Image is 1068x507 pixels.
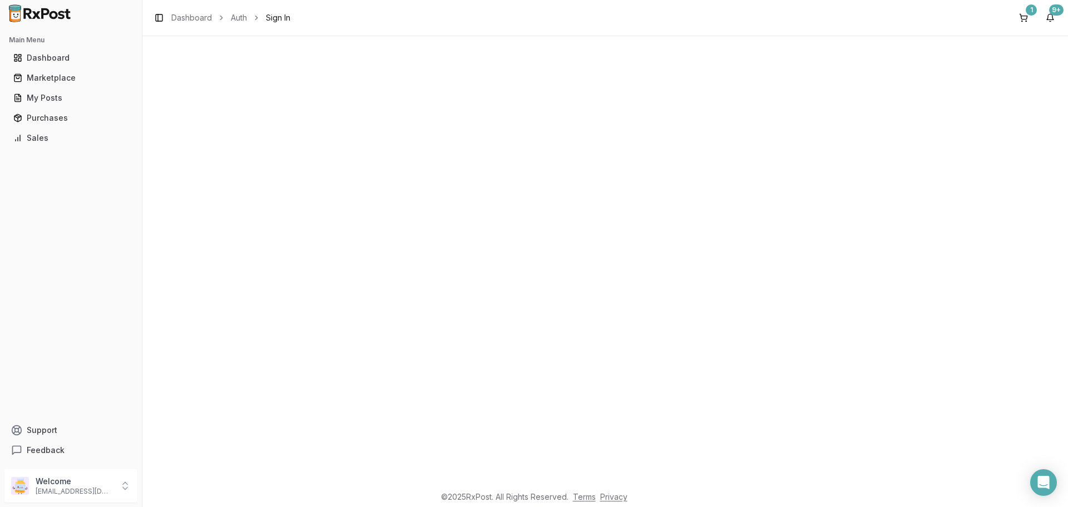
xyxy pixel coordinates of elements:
span: Feedback [27,445,65,456]
button: Sales [4,129,137,147]
a: Auth [231,12,247,23]
button: Support [4,420,137,440]
a: Purchases [9,108,133,128]
button: Dashboard [4,49,137,67]
div: 9+ [1049,4,1064,16]
div: 1 [1026,4,1037,16]
button: 1 [1015,9,1032,27]
a: Marketplace [9,68,133,88]
a: Sales [9,128,133,148]
a: My Posts [9,88,133,108]
button: My Posts [4,89,137,107]
button: 9+ [1041,9,1059,27]
p: [EMAIL_ADDRESS][DOMAIN_NAME] [36,487,113,496]
a: Privacy [600,492,627,501]
button: Feedback [4,440,137,460]
a: Terms [573,492,596,501]
div: Purchases [13,112,128,124]
a: Dashboard [9,48,133,68]
button: Purchases [4,109,137,127]
span: Sign In [266,12,290,23]
img: User avatar [11,477,29,495]
div: My Posts [13,92,128,104]
p: Welcome [36,476,113,487]
div: Open Intercom Messenger [1030,469,1057,496]
button: Marketplace [4,69,137,87]
img: RxPost Logo [4,4,76,22]
div: Sales [13,132,128,144]
h2: Main Menu [9,36,133,45]
div: Dashboard [13,52,128,63]
div: Marketplace [13,72,128,83]
a: Dashboard [171,12,212,23]
nav: breadcrumb [171,12,290,23]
